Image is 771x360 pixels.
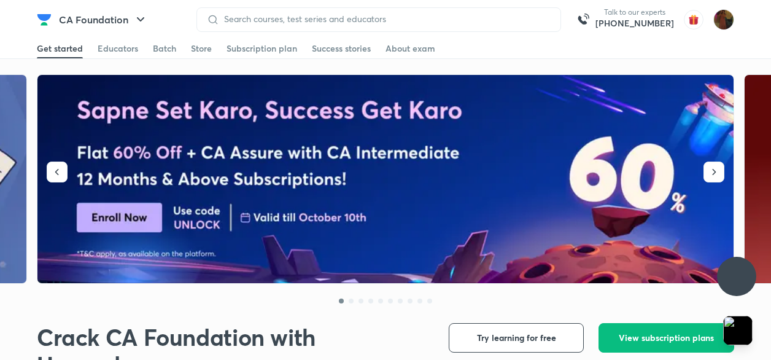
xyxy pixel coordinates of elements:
a: Subscription plan [227,39,297,58]
a: Store [191,39,212,58]
img: gungun Raj [713,9,734,30]
a: Get started [37,39,83,58]
button: CA Foundation [52,7,155,32]
img: call-us [571,7,595,32]
div: About exam [385,42,435,55]
span: View subscription plans [619,332,714,344]
a: Success stories [312,39,371,58]
div: Get started [37,42,83,55]
p: Talk to our experts [595,7,674,17]
a: [PHONE_NUMBER] [595,17,674,29]
a: About exam [385,39,435,58]
button: Try learning for free [449,323,584,353]
span: Try learning for free [477,332,556,344]
button: View subscription plans [599,323,734,353]
img: Company Logo [37,12,52,27]
div: Batch [153,42,176,55]
div: Educators [98,42,138,55]
a: Educators [98,39,138,58]
div: Subscription plan [227,42,297,55]
img: avatar [684,10,703,29]
div: Success stories [312,42,371,55]
input: Search courses, test series and educators [219,14,551,24]
div: Store [191,42,212,55]
a: Batch [153,39,176,58]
